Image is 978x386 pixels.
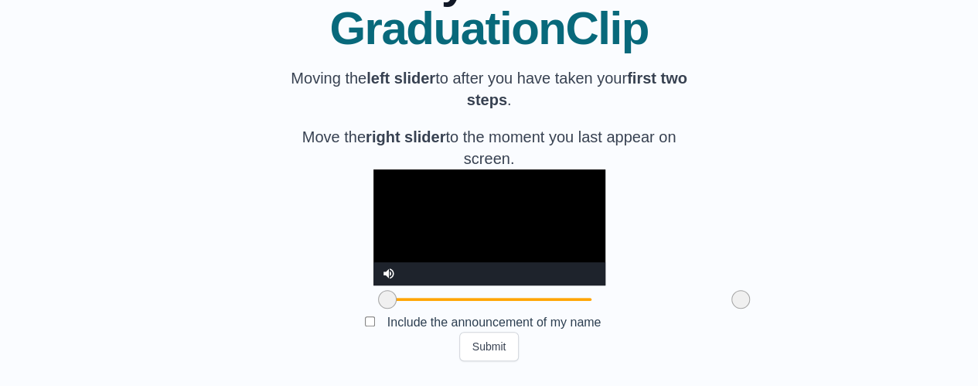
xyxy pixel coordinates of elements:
b: right slider [366,128,445,145]
p: Move the to the moment you last appear on screen. [285,126,693,169]
span: GraduationClip [285,5,693,52]
div: Video Player [373,169,605,285]
b: first two steps [467,70,687,108]
button: Mute [373,262,404,285]
button: Submit [459,332,520,361]
label: Include the announcement of my name [375,309,614,335]
b: left slider [366,70,435,87]
p: Moving the to after you have taken your . [285,67,693,111]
